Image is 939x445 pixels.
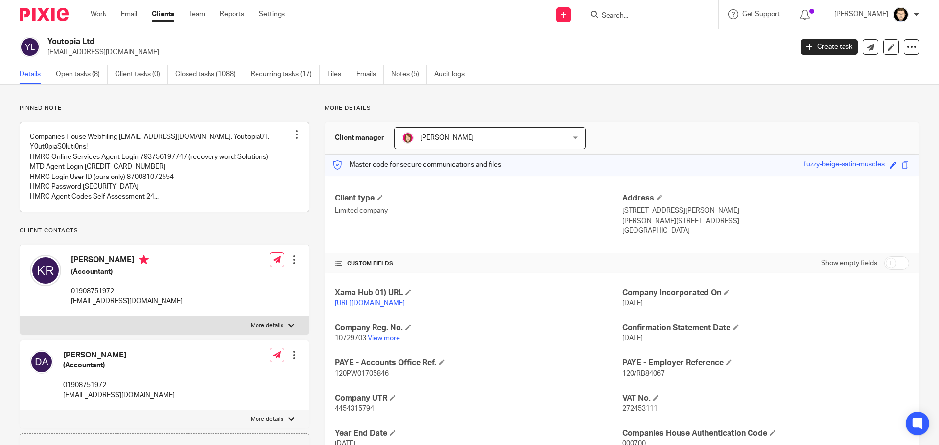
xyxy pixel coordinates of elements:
a: Create task [801,39,858,55]
a: Recurring tasks (17) [251,65,320,84]
h4: VAT No. [622,393,909,403]
h4: CUSTOM FIELDS [335,260,622,267]
img: Pixie [20,8,69,21]
p: More details [251,322,283,330]
p: [GEOGRAPHIC_DATA] [622,226,909,236]
a: Notes (5) [391,65,427,84]
span: 272453111 [622,405,657,412]
h4: PAYE - Accounts Office Ref. [335,358,622,368]
h3: Client manager [335,133,384,143]
span: Get Support [742,11,780,18]
p: Pinned note [20,104,309,112]
p: Limited company [335,206,622,216]
span: 120/RB84067 [622,370,665,377]
img: svg%3E [20,37,40,57]
a: Closed tasks (1088) [175,65,243,84]
h4: [PERSON_NAME] [63,350,175,360]
h2: Youtopia Ltd [47,37,638,47]
h4: Xama Hub 01) URL [335,288,622,298]
h4: [PERSON_NAME] [71,255,183,267]
a: Clients [152,9,174,19]
p: [EMAIL_ADDRESS][DOMAIN_NAME] [63,390,175,400]
a: Email [121,9,137,19]
i: Primary [139,255,149,265]
span: [DATE] [622,300,643,307]
a: Files [327,65,349,84]
p: Client contacts [20,227,309,235]
div: fuzzy-beige-satin-muscles [804,159,885,171]
p: [PERSON_NAME] [834,9,888,19]
p: [STREET_ADDRESS][PERSON_NAME] [622,206,909,216]
h4: Companies House Authentication Code [622,428,909,439]
p: 01908751972 [63,380,175,390]
a: View more [368,335,400,342]
a: Team [189,9,205,19]
a: Details [20,65,48,84]
input: Search [601,12,689,21]
img: Katherine%20-%20Pink%20cartoon.png [402,132,414,144]
p: 01908751972 [71,287,183,296]
h4: Company Reg. No. [335,323,622,333]
p: [EMAIL_ADDRESS][DOMAIN_NAME] [47,47,786,57]
span: [PERSON_NAME] [420,134,474,141]
a: Work [91,9,106,19]
h4: PAYE - Employer Reference [622,358,909,368]
h5: (Accountant) [71,267,183,277]
span: 120PW01705846 [335,370,389,377]
span: 4454315794 [335,405,374,412]
h5: (Accountant) [63,360,175,370]
h4: Client type [335,193,622,203]
span: 10729703 [335,335,366,342]
a: Audit logs [434,65,472,84]
h4: Company Incorporated On [622,288,909,298]
label: Show empty fields [821,258,877,268]
a: Client tasks (0) [115,65,168,84]
p: [PERSON_NAME][STREET_ADDRESS] [622,216,909,226]
img: DavidBlack.format_png.resize_200x.png [893,7,909,22]
h4: Company UTR [335,393,622,403]
p: Master code for secure communications and files [332,160,501,170]
h4: Confirmation Statement Date [622,323,909,333]
a: Reports [220,9,244,19]
span: [DATE] [622,335,643,342]
p: More details [325,104,919,112]
p: [EMAIL_ADDRESS][DOMAIN_NAME] [71,296,183,306]
a: Open tasks (8) [56,65,108,84]
img: svg%3E [30,350,53,374]
a: Emails [356,65,384,84]
a: Settings [259,9,285,19]
h4: Address [622,193,909,203]
a: [URL][DOMAIN_NAME] [335,300,405,307]
h4: Year End Date [335,428,622,439]
img: svg%3E [30,255,61,286]
p: More details [251,415,283,423]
